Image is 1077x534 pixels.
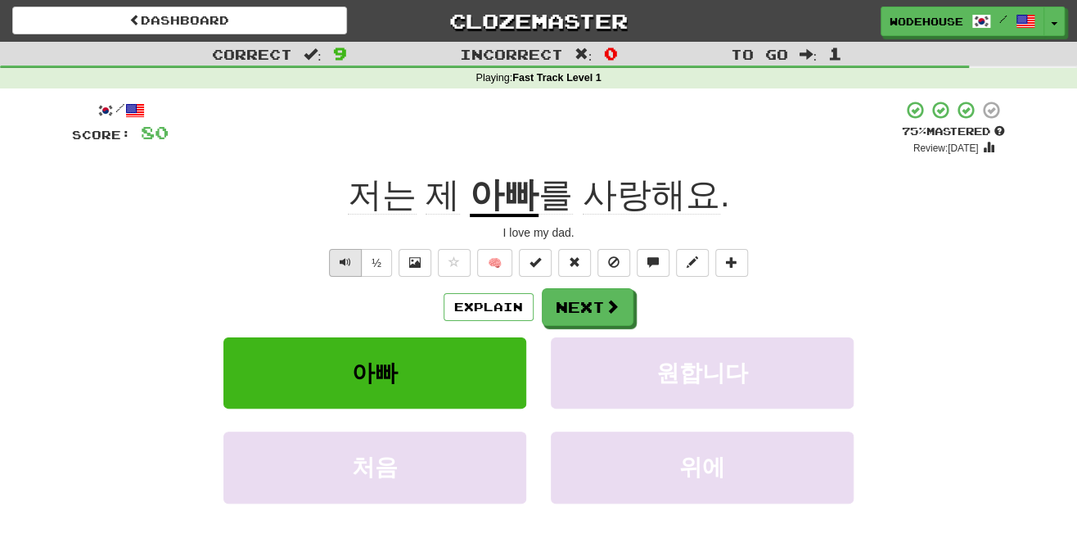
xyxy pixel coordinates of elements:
button: Ignore sentence (alt+i) [597,249,630,277]
span: 원합니다 [656,360,748,386]
button: Explain [444,293,534,321]
button: Add to collection (alt+a) [715,249,748,277]
button: 아빠 [223,337,526,409]
div: I love my dad. [72,224,1005,241]
div: Mastered [902,124,1005,139]
span: . [538,175,729,215]
span: : [575,48,593,61]
span: Correct [212,46,292,62]
button: 🧠 [477,249,512,277]
span: 를 [538,175,573,215]
button: 위에 [551,432,854,503]
button: Discuss sentence (alt+u) [637,249,669,277]
button: Reset to 0% Mastered (alt+r) [558,249,591,277]
button: Show image (alt+x) [399,249,431,277]
strong: Fast Track Level 1 [512,72,602,84]
span: To go [730,46,787,62]
span: 1 [828,43,842,63]
span: / [999,13,1007,25]
a: wodehouse / [881,7,1044,36]
button: Next [542,288,633,326]
span: 75 % [902,124,926,138]
button: ½ [361,249,392,277]
button: 원합니다 [551,337,854,409]
span: 위에 [679,455,725,480]
button: Favorite sentence (alt+f) [438,249,471,277]
small: Review: [DATE] [913,143,979,154]
span: 처음 [352,455,398,480]
u: 아빠 [470,175,538,217]
a: Clozemaster [372,7,706,35]
span: 사랑해요 [583,175,720,215]
span: Score: [72,128,131,142]
a: Dashboard [12,7,347,34]
button: Set this sentence to 100% Mastered (alt+m) [519,249,552,277]
span: 9 [333,43,347,63]
span: : [304,48,322,61]
span: Incorrect [460,46,563,62]
span: 80 [141,122,169,143]
button: Play sentence audio (ctl+space) [329,249,362,277]
button: 처음 [223,432,526,503]
span: 제 [426,175,460,215]
span: 저는 [348,175,417,215]
button: Edit sentence (alt+d) [676,249,709,277]
span: 0 [603,43,617,63]
span: wodehouse [890,14,963,29]
div: Text-to-speech controls [326,249,392,277]
span: 아빠 [352,360,398,386]
div: / [72,100,169,120]
span: : [799,48,817,61]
